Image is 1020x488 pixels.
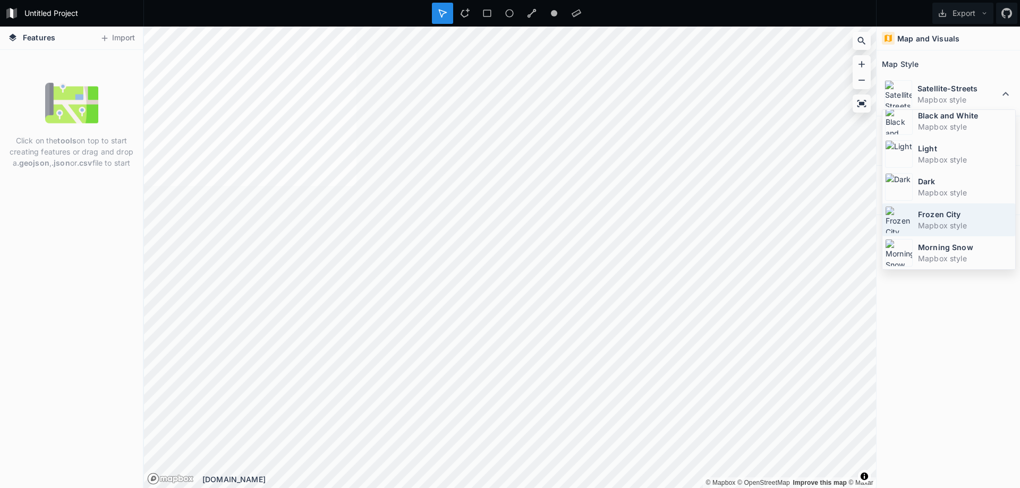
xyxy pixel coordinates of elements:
dt: Satellite-Streets [917,83,999,94]
h4: Map and Visuals [897,33,959,44]
dd: Mapbox style [917,94,999,105]
a: Map feedback [793,479,847,486]
strong: .json [52,158,70,167]
a: Mapbox logo [147,473,194,485]
div: [DOMAIN_NAME] [202,474,876,485]
dd: Mapbox style [918,121,1013,132]
dd: Mapbox style [918,187,1013,198]
a: Maxar [849,479,874,486]
img: Black and White [885,107,913,135]
dt: Frozen City [918,209,1013,220]
img: Light [885,140,913,168]
dd: Mapbox style [918,220,1013,231]
strong: .csv [77,158,92,167]
dt: Dark [918,176,1013,187]
img: Satellite-Streets [885,80,912,108]
p: Click on the on top to start creating features or drag and drop a , or file to start [8,135,135,168]
dt: Light [918,143,1013,154]
dt: Black and White [918,110,1013,121]
a: Mapbox logo [147,473,159,485]
h2: Map Style [882,56,919,72]
button: Import [95,30,140,47]
strong: tools [57,136,76,145]
span: Features [23,32,55,43]
a: Mapbox [705,479,735,486]
img: Frozen City [885,206,913,234]
img: Dark [885,173,913,201]
button: Toggle attribution [858,470,871,483]
span: Toggle attribution [861,470,868,482]
img: Morning Snow [885,239,913,267]
button: Export [932,3,993,24]
strong: .geojson [17,158,49,167]
dd: Mapbox style [918,253,1013,264]
a: OpenStreetMap [737,479,790,486]
dd: Mapbox style [918,154,1013,165]
dt: Morning Snow [918,242,1013,253]
img: empty [45,76,98,130]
